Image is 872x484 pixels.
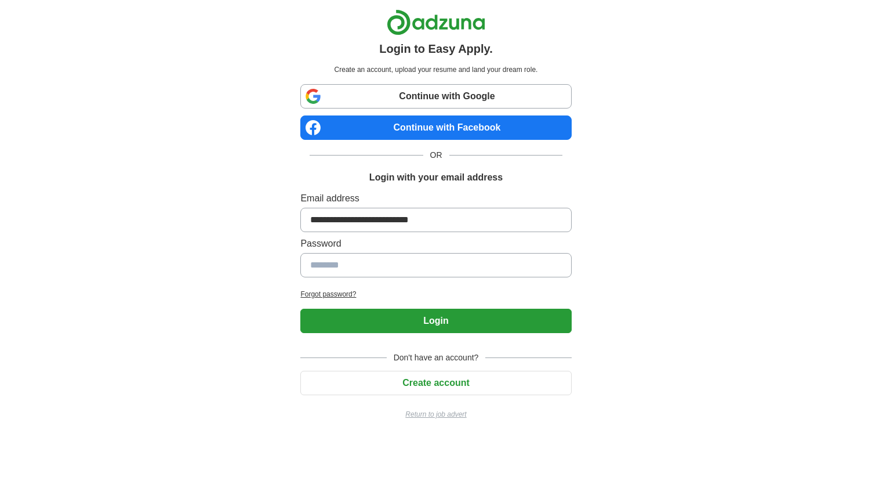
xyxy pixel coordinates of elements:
[300,409,571,420] a: Return to job advert
[369,171,503,185] h1: Login with your email address
[387,9,485,35] img: Adzuna logo
[379,40,493,57] h1: Login to Easy Apply.
[423,149,449,161] span: OR
[300,378,571,388] a: Create account
[300,289,571,299] a: Forgot password?
[300,192,571,205] label: Email address
[303,64,569,75] p: Create an account, upload your resume and land your dream role.
[300,309,571,333] button: Login
[387,352,486,364] span: Don't have an account?
[300,371,571,395] button: Create account
[300,237,571,251] label: Password
[300,115,571,140] a: Continue with Facebook
[300,84,571,109] a: Continue with Google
